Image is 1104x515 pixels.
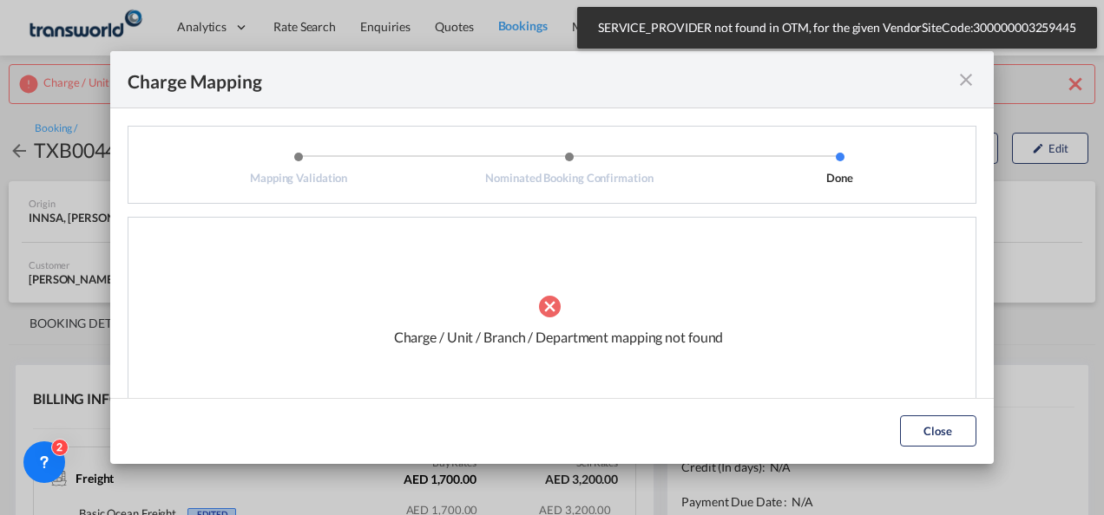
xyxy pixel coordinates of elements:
li: Nominated Booking Confirmation [434,151,705,186]
md-dialog: Mapping ValidationNominated Booking ... [110,51,994,463]
div: Charge / Unit / Branch / Department mapping not found [394,328,724,360]
li: Mapping Validation [163,151,434,186]
md-icon: icon-close-circle [537,284,581,328]
span: SERVICE_PROVIDER not found in OTM, for the given VendorSiteCode:300000003259445 [593,19,1081,36]
li: Done [705,151,976,186]
div: Charge Mapping [128,68,262,90]
button: Close [900,415,976,447]
md-icon: icon-close fg-AAA8AD cursor [956,69,976,90]
body: Editor, editor2 [17,17,301,36]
